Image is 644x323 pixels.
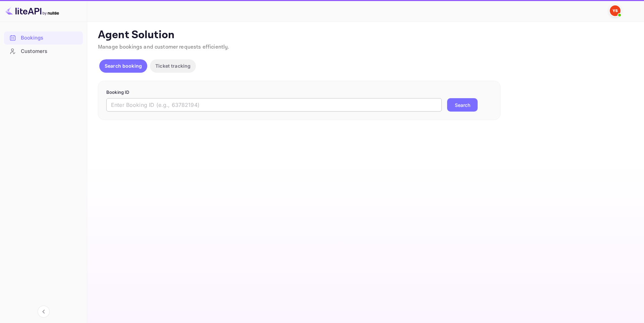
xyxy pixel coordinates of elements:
[447,98,478,112] button: Search
[4,31,83,44] a: Bookings
[21,34,79,42] div: Bookings
[106,98,442,112] input: Enter Booking ID (e.g., 63782194)
[4,45,83,57] a: Customers
[21,48,79,55] div: Customers
[5,5,59,16] img: LiteAPI logo
[155,62,191,69] p: Ticket tracking
[105,62,142,69] p: Search booking
[98,44,229,51] span: Manage bookings and customer requests efficiently.
[38,306,50,318] button: Collapse navigation
[106,89,492,96] p: Booking ID
[4,45,83,58] div: Customers
[98,28,632,42] p: Agent Solution
[4,31,83,45] div: Bookings
[610,5,621,16] img: Yandex Support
